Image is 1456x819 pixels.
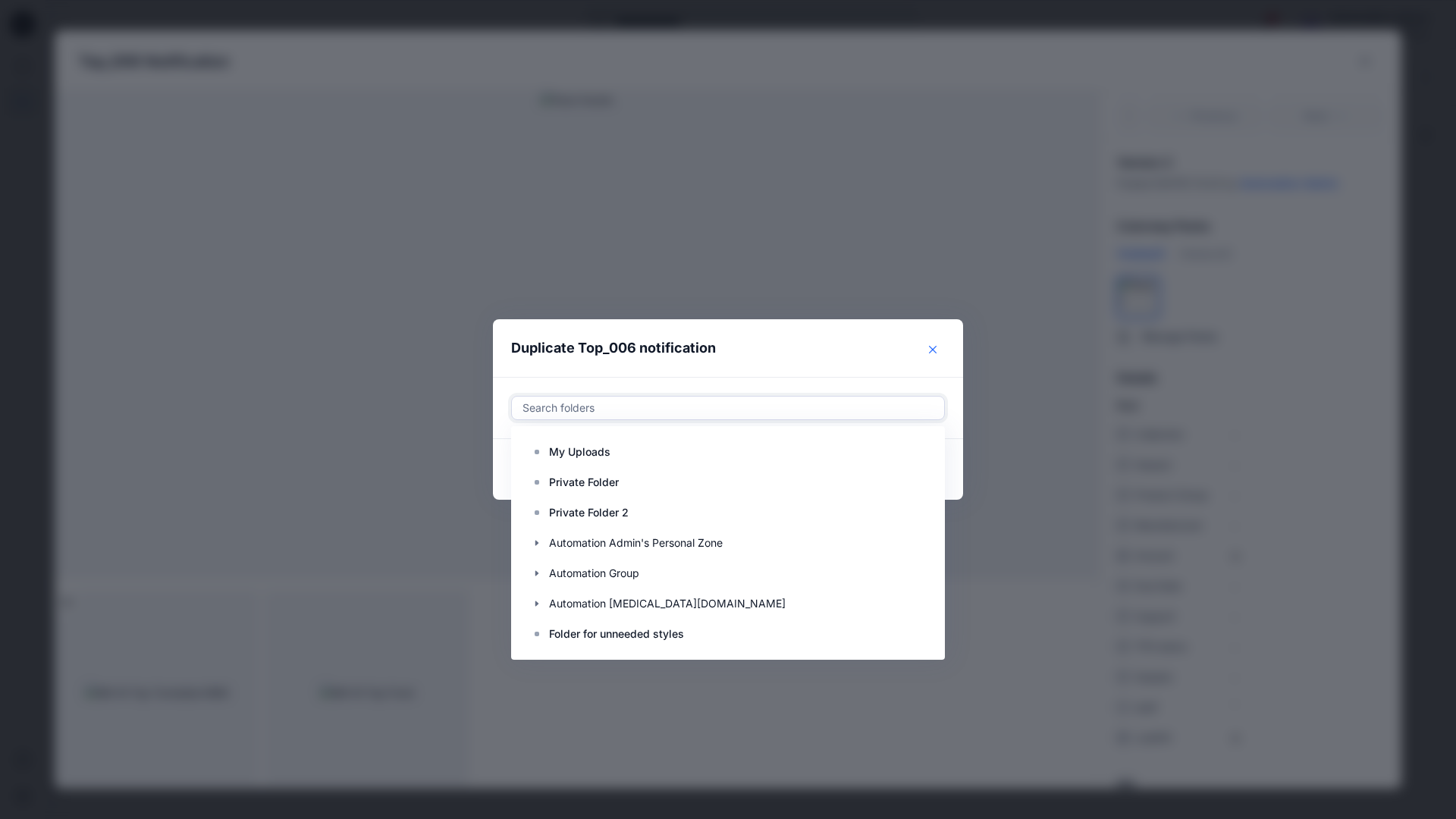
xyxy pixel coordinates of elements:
p: Duplicate Top_006 notification [511,337,716,359]
p: Folder for unneeded styles [549,625,684,643]
p: My Uploads [549,443,610,461]
p: Private Folder 2 [549,504,629,522]
p: Private Folder [549,473,619,491]
button: Close [921,337,945,362]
